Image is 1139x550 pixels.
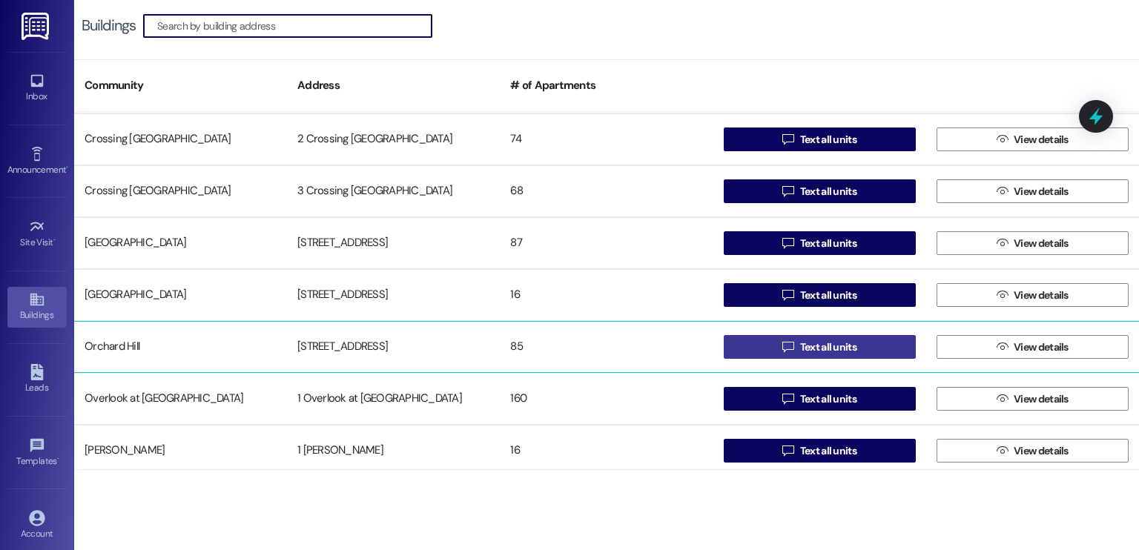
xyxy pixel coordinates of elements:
[782,393,793,405] i: 
[7,433,67,473] a: Templates •
[997,237,1008,249] i: 
[800,391,856,407] span: Text all units
[937,387,1129,411] button: View details
[500,125,713,154] div: 74
[724,439,916,463] button: Text all units
[937,335,1129,359] button: View details
[724,283,916,307] button: Text all units
[500,384,713,414] div: 160
[7,360,67,400] a: Leads
[7,214,67,254] a: Site Visit •
[997,393,1008,405] i: 
[7,506,67,546] a: Account
[800,184,856,199] span: Text all units
[937,179,1129,203] button: View details
[1014,391,1069,407] span: View details
[937,127,1129,151] button: View details
[74,384,287,414] div: Overlook at [GEOGRAPHIC_DATA]
[22,13,52,40] img: ResiDesk Logo
[937,439,1129,463] button: View details
[74,176,287,206] div: Crossing [GEOGRAPHIC_DATA]
[800,339,856,355] span: Text all units
[287,176,500,206] div: 3 Crossing [GEOGRAPHIC_DATA]
[997,185,1008,197] i: 
[287,125,500,154] div: 2 Crossing [GEOGRAPHIC_DATA]
[724,179,916,203] button: Text all units
[782,445,793,457] i: 
[66,162,68,173] span: •
[782,341,793,353] i: 
[782,185,793,197] i: 
[74,436,287,465] div: [PERSON_NAME]
[1014,184,1069,199] span: View details
[82,18,136,33] div: Buildings
[937,231,1129,255] button: View details
[500,228,713,258] div: 87
[800,236,856,251] span: Text all units
[800,288,856,303] span: Text all units
[724,387,916,411] button: Text all units
[782,133,793,145] i: 
[500,280,713,310] div: 16
[74,67,287,104] div: Community
[997,445,1008,457] i: 
[724,231,916,255] button: Text all units
[500,67,713,104] div: # of Apartments
[724,335,916,359] button: Text all units
[800,132,856,148] span: Text all units
[500,332,713,362] div: 85
[1014,132,1069,148] span: View details
[724,127,916,151] button: Text all units
[287,67,500,104] div: Address
[1014,236,1069,251] span: View details
[997,289,1008,301] i: 
[287,436,500,465] div: 1 [PERSON_NAME]
[782,237,793,249] i: 
[74,125,287,154] div: Crossing [GEOGRAPHIC_DATA]
[7,68,67,108] a: Inbox
[500,176,713,206] div: 68
[157,16,432,36] input: Search by building address
[287,332,500,362] div: [STREET_ADDRESS]
[287,228,500,258] div: [STREET_ADDRESS]
[57,454,59,464] span: •
[500,436,713,465] div: 16
[53,235,56,245] span: •
[287,280,500,310] div: [STREET_ADDRESS]
[74,280,287,310] div: [GEOGRAPHIC_DATA]
[74,228,287,258] div: [GEOGRAPHIC_DATA]
[1014,288,1069,303] span: View details
[800,443,856,459] span: Text all units
[1014,339,1069,355] span: View details
[7,287,67,327] a: Buildings
[997,341,1008,353] i: 
[287,384,500,414] div: 1 Overlook at [GEOGRAPHIC_DATA]
[997,133,1008,145] i: 
[937,283,1129,307] button: View details
[782,289,793,301] i: 
[74,332,287,362] div: Orchard Hill
[1014,443,1069,459] span: View details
